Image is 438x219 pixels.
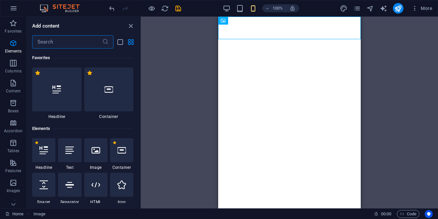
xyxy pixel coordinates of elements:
p: Features [5,168,21,173]
input: Search [32,35,102,49]
span: Container [84,114,134,119]
button: text_generator [380,4,388,12]
button: design [340,4,348,12]
h6: Elements [32,125,133,133]
span: 00 00 [381,210,391,218]
i: Navigator [366,5,374,12]
span: Remove from favorites [35,70,40,76]
span: Headline [32,114,82,119]
p: Content [6,88,21,94]
h6: 100% [272,4,283,12]
span: Remove from favorites [35,141,38,145]
button: close panel [127,22,135,30]
button: 100% [262,4,286,12]
span: Spacer [32,199,55,205]
div: Image [84,138,107,170]
span: Remove from favorites [113,141,116,145]
nav: breadcrumb [33,210,45,218]
h6: Add content [32,22,60,30]
p: Images [7,188,20,193]
button: publish [393,3,404,14]
button: Usercentrics [425,210,433,218]
span: Code [400,210,416,218]
span: More [411,5,432,12]
i: On resize automatically adjust zoom level to fit chosen device. [289,5,295,11]
div: Container [110,138,133,170]
button: list-view [116,38,124,46]
p: Favorites [5,29,22,34]
p: Tables [7,148,19,154]
h6: Session time [374,210,392,218]
button: navigator [366,4,374,12]
button: Code [397,210,419,218]
div: HTML [84,173,107,205]
a: Click to cancel selection. Double-click to open Pages [5,210,24,218]
span: Remove from favorites [87,70,93,76]
span: : [386,211,387,216]
span: Separator [58,199,81,205]
p: Boxes [8,108,19,114]
i: AI Writer [380,5,387,12]
p: Accordion [4,128,23,134]
div: Container [84,67,134,119]
div: Separator [58,173,81,205]
button: pages [353,4,361,12]
span: Click to select. Double-click to edit [33,210,45,218]
button: reload [161,4,169,12]
span: HTML [84,199,107,205]
div: Text [58,138,81,170]
i: Pages (Ctrl+Alt+S) [353,5,361,12]
div: Headline [32,67,82,119]
span: Icon [110,199,133,205]
span: Text [58,165,81,170]
i: Undo: Change image (Ctrl+Z) [108,5,116,12]
i: Design (Ctrl+Alt+Y) [340,5,347,12]
button: undo [108,4,116,12]
div: Icon [110,173,133,205]
button: grid-view [127,38,135,46]
button: More [409,3,435,14]
div: Spacer [32,173,55,205]
button: save [174,4,182,12]
span: Image [84,165,107,170]
span: Headline [32,165,55,170]
p: Columns [5,68,22,74]
div: Headline [32,138,55,170]
i: Save (Ctrl+S) [174,5,182,12]
h6: Favorites [32,54,133,62]
img: Editor Logo [38,4,88,12]
span: Container [110,165,133,170]
p: Elements [5,49,22,54]
i: Publish [394,5,402,12]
